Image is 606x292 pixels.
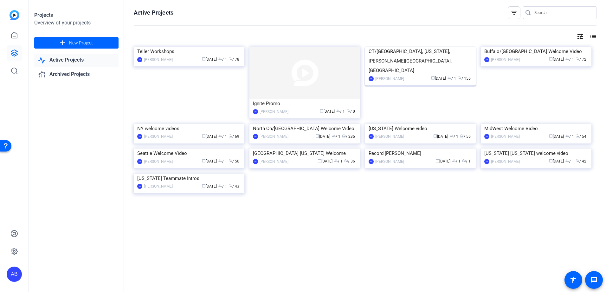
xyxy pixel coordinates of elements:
[218,184,222,188] span: group
[260,109,288,115] div: [PERSON_NAME]
[460,134,471,139] span: / 55
[431,76,446,81] span: [DATE]
[484,134,489,139] div: AB
[448,76,456,81] span: / 1
[484,47,588,56] div: Buffalo/[GEOGRAPHIC_DATA] Welcome Video
[318,159,321,163] span: calendar_today
[570,276,577,284] mat-icon: accessibility
[144,56,173,63] div: [PERSON_NAME]
[218,159,222,163] span: group
[218,159,227,163] span: / 1
[462,159,471,163] span: / 1
[576,159,586,163] span: / 42
[576,134,586,139] span: / 54
[229,57,232,61] span: radio
[202,57,206,61] span: calendar_today
[369,134,374,139] div: AB
[450,134,454,138] span: group
[344,159,355,163] span: / 36
[576,159,579,163] span: radio
[433,134,437,138] span: calendar_today
[534,9,591,17] input: Search
[218,57,227,62] span: / 1
[202,184,206,188] span: calendar_today
[137,124,241,133] div: NY welcome videos
[369,47,472,75] div: CT/[GEOGRAPHIC_DATA], [US_STATE], [PERSON_NAME][GEOGRAPHIC_DATA], [GEOGRAPHIC_DATA]
[462,159,466,163] span: radio
[34,37,119,49] button: New Project
[229,134,232,138] span: radio
[318,159,332,163] span: [DATE]
[549,134,564,139] span: [DATE]
[137,159,142,164] div: AB
[144,183,173,189] div: [PERSON_NAME]
[218,57,222,61] span: group
[336,109,340,113] span: group
[435,159,439,163] span: calendar_today
[334,159,343,163] span: / 1
[590,276,598,284] mat-icon: message
[253,99,357,108] div: Ignite Promo
[144,133,173,140] div: [PERSON_NAME]
[69,40,93,46] span: New Project
[315,134,330,139] span: [DATE]
[549,134,553,138] span: calendar_today
[336,109,345,114] span: / 1
[369,76,374,81] div: AB
[137,149,241,158] div: Seattle Welcome Video
[484,124,588,133] div: MidWest Welcome Video
[565,134,574,139] span: / 1
[577,33,584,40] mat-icon: tune
[549,159,553,163] span: calendar_today
[10,10,19,20] img: blue-gradient.svg
[344,159,348,163] span: radio
[260,158,288,165] div: [PERSON_NAME]
[450,134,458,139] span: / 1
[320,109,324,113] span: calendar_today
[565,159,574,163] span: / 1
[7,267,22,282] div: AB
[549,159,564,163] span: [DATE]
[218,134,227,139] span: / 1
[229,159,239,163] span: / 50
[346,109,350,113] span: radio
[332,134,340,139] span: / 1
[218,134,222,138] span: group
[253,159,258,164] div: AB
[565,159,569,163] span: group
[253,134,258,139] div: AB
[369,149,472,158] div: Record [PERSON_NAME]
[320,109,335,114] span: [DATE]
[565,57,574,62] span: / 1
[491,133,520,140] div: [PERSON_NAME]
[484,159,489,164] div: AB
[229,57,239,62] span: / 78
[134,9,173,17] h1: Active Projects
[458,76,461,80] span: radio
[576,57,579,61] span: radio
[34,54,119,67] a: Active Projects
[34,11,119,19] div: Projects
[576,57,586,62] span: / 72
[342,134,355,139] span: / 235
[218,184,227,189] span: / 1
[229,184,232,188] span: radio
[202,159,217,163] span: [DATE]
[460,134,464,138] span: radio
[369,124,472,133] div: [US_STATE] Welcome video
[137,174,241,183] div: [US_STATE] Teammate Intros
[375,76,404,82] div: [PERSON_NAME]
[334,159,338,163] span: group
[369,159,374,164] div: AB
[137,57,142,62] div: AB
[332,134,336,138] span: group
[549,57,553,61] span: calendar_today
[137,47,241,56] div: Teller Workshops
[491,158,520,165] div: [PERSON_NAME]
[229,134,239,139] span: / 69
[565,57,569,61] span: group
[452,159,456,163] span: group
[484,149,588,158] div: [US_STATE] [US_STATE] welcome video
[576,134,579,138] span: radio
[253,149,357,158] div: [GEOGRAPHIC_DATA] [US_STATE] Welcome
